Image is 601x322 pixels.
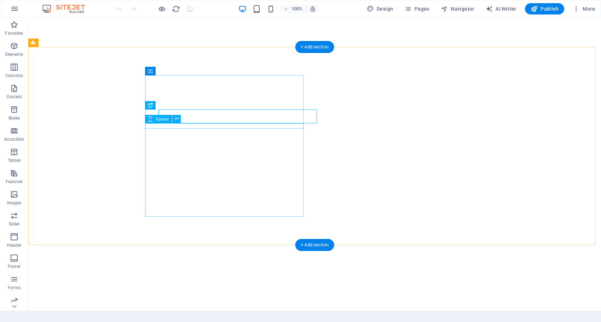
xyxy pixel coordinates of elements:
[531,5,559,12] span: Publish
[570,3,598,14] button: More
[295,239,334,251] div: + Add section
[6,94,22,100] p: Content
[7,200,22,206] p: Images
[172,5,180,13] i: Reload page
[5,52,23,57] p: Elements
[7,242,21,248] p: Header
[364,3,396,14] button: Design
[8,158,21,163] p: Tables
[8,264,21,269] p: Footer
[4,136,24,142] p: Accordion
[364,3,396,14] div: Design (Ctrl+Alt+Y)
[438,3,477,14] button: Navigator
[404,5,429,12] span: Pages
[41,5,94,13] img: Editor Logo
[5,73,23,78] p: Columns
[5,30,23,36] p: Favorites
[401,3,432,14] button: Pages
[156,117,169,121] span: Spacer
[367,5,393,12] span: Design
[310,6,316,12] i: On resize automatically adjust zoom level to fit chosen device.
[8,115,20,121] p: Boxes
[172,5,180,13] button: reload
[281,5,306,13] button: 100%
[291,5,302,13] h6: 100%
[573,5,595,12] span: More
[441,5,474,12] span: Navigator
[486,5,516,12] span: AI Writer
[6,179,23,185] p: Features
[295,41,334,53] div: + Add section
[483,3,519,14] button: AI Writer
[525,3,564,14] button: Publish
[157,5,166,13] button: Click here to leave preview mode and continue editing
[8,285,21,291] p: Forms
[9,221,20,227] p: Slider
